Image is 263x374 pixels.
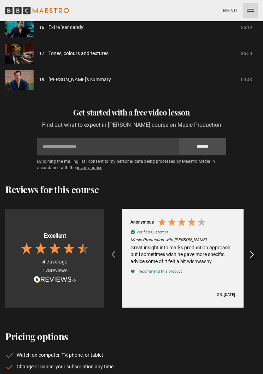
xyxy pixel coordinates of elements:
[5,363,258,370] li: Change or cancel your subscription any time
[217,292,235,297] div: GB, [DATE]
[223,3,258,18] button: Toggle navigation
[105,246,122,263] div: REVIEWS.io Carousel Scroll Left
[241,24,252,31] p: 26:19
[136,230,168,235] div: Verified Customer
[157,217,208,229] div: 4 Stars
[39,77,44,83] p: 18
[5,107,258,118] h3: Get started with a free video lesson
[241,51,252,57] p: 36:50
[39,24,44,31] p: 16
[48,50,109,57] span: Tones, colours and textures
[42,259,49,265] span: 4.7
[19,242,90,256] div: 4.7 Stars
[5,5,69,16] svg: BBC Maestro
[39,51,44,57] p: 17
[42,268,51,273] span: 178
[5,351,258,359] li: Watch on computer, TV, phone, or tablet
[136,269,182,274] div: I recommend this product
[42,259,67,266] div: average
[5,121,258,129] p: Find out what to expect in [PERSON_NAME] course on Music Production
[48,76,111,83] span: [PERSON_NAME]'s summary
[42,267,68,274] div: reviews
[34,276,76,284] a: Read more reviews on REVIEWS.io
[44,232,66,240] div: Excellent
[5,183,258,196] h2: Reviews for this course
[130,244,235,265] div: Great insight into marks production approach, but i sometimes wish he gave more specific advice s...
[76,165,102,170] a: privacy notice
[243,246,260,263] div: REVIEWS.io Carousel Scroll Right
[130,219,154,225] div: Anonymous
[241,77,252,83] p: 00:43
[5,330,258,343] h2: Pricing options
[48,24,84,31] span: Extra 'ear candy'
[37,158,226,171] p: By joining the mailing list I consent to my personal data being processed by Maestro Media in acc...
[130,237,235,243] em: Music Production with [PERSON_NAME]
[118,209,247,308] div: Anonymous Verified CustomerMusic Production with [PERSON_NAME]Great insight into marks production...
